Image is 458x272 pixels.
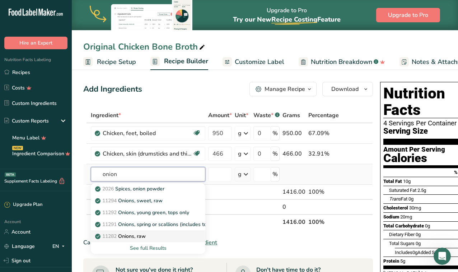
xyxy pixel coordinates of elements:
div: Custom Reports [4,117,49,125]
a: Nutrition Breakdown [299,54,385,70]
span: 5g [400,258,405,264]
span: Sodium [383,214,399,220]
a: Language [4,240,35,253]
div: EN [52,242,67,250]
th: 1416.00 [281,214,307,229]
th: Net Totals [89,214,281,229]
span: Download [331,85,359,93]
p: Spices, onion powder [97,185,164,193]
span: Recipe Builder [164,56,208,66]
p: Onions, sweet, raw [97,197,163,204]
div: 100% [308,188,339,196]
span: 0g [408,196,413,202]
span: 10g [403,179,411,184]
div: Add Ingredients [83,83,142,95]
span: 0g [425,223,430,229]
span: Saturated Fat [389,188,416,193]
span: Serving Size [383,127,428,136]
th: 100% [307,214,340,229]
iframe: Intercom live chat [434,248,451,265]
span: Protein [383,258,399,264]
span: Upgrade to Pro [388,11,428,19]
div: Manage Recipe [265,85,305,93]
div: Calories [383,153,445,163]
div: g [238,170,242,179]
span: 11291 [102,221,117,228]
span: 2.5g [417,188,426,193]
span: Recipe Costing [271,15,317,24]
a: 2026Spices, onion powder [91,183,205,195]
span: Total Carbohydrate [383,223,424,229]
div: Waste [253,111,280,120]
span: Try our New Feature [233,15,341,24]
div: Can't find your ingredient? [83,238,373,247]
div: 950.00 [282,129,305,138]
a: Recipe Setup [83,54,136,70]
p: Onions, raw [97,232,146,240]
div: See full Results [97,244,200,252]
span: 0g [412,250,417,255]
div: 1416.00 [282,188,305,196]
span: Includes Added Sugars [395,250,446,255]
span: Dietary Fiber [389,232,415,237]
span: Ingredient [91,111,121,120]
span: 0g [416,232,421,237]
span: 30mg [409,205,421,211]
p: Onions, spring or scallions (includes tops and bulb), raw [97,221,247,228]
span: Recipe Setup [97,57,136,67]
div: Upgrade Plan [4,201,42,208]
div: g [238,149,242,158]
div: See full Results [91,242,205,254]
div: g [238,129,242,138]
div: 0 [282,203,305,211]
span: Amount [208,111,232,120]
span: Fat [389,196,407,202]
span: 20mg [400,214,412,220]
span: 11294 [102,197,117,204]
span: 2026 [102,185,114,192]
div: Chicken, feet, boiled [103,129,192,138]
button: Upgrade to Pro [376,8,440,22]
span: Total Fat [383,179,402,184]
button: Download [322,82,373,96]
span: Customize Label [235,57,284,67]
input: Add Ingredient [91,167,205,181]
div: Chicken, skin (drumsticks and thighs), raw [103,149,192,158]
div: 32.91% [308,149,339,158]
div: Upgrade to Pro [233,0,341,30]
div: BETA [5,172,16,177]
div: Amount Per Serving [383,146,445,153]
span: Grams [282,111,300,120]
span: 11292 [102,209,117,216]
span: Unit [235,111,248,120]
button: Manage Recipe [249,82,317,96]
div: NEW [12,146,23,150]
a: 11294Onions, sweet, raw [91,195,205,207]
button: Hire an Expert [4,37,67,49]
div: 67.09% [308,129,339,138]
span: Total Sugars [389,241,415,246]
span: Nutrition Breakdown [311,57,372,67]
i: Trans [389,196,401,202]
a: 11292Onions, young green, tops only [91,207,205,218]
a: 11282Onions, raw [91,230,205,242]
div: Original Chicken Bone Broth [83,40,206,53]
a: 11291Onions, spring or scallions (includes tops and bulb), raw [91,218,205,230]
a: Customize Label [223,54,284,70]
a: Recipe Builder [150,53,208,70]
p: Onions, young green, tops only [97,209,189,216]
div: 466.00 [282,149,305,158]
span: Percentage [308,111,339,120]
span: 0g [416,241,421,246]
span: 11282 [102,233,117,240]
span: Cholesterol [383,205,408,211]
